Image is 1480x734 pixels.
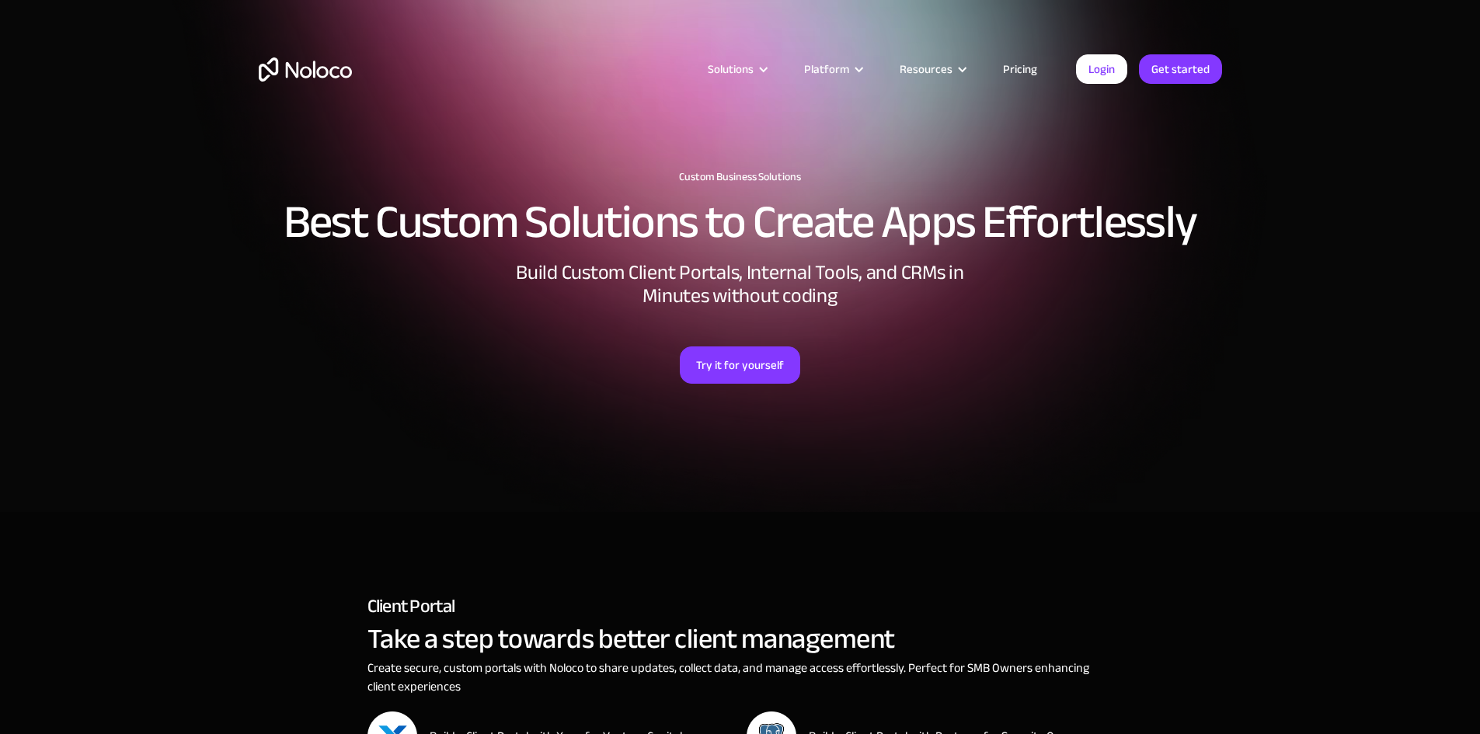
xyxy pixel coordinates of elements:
[259,171,1222,183] h1: Custom Business Solutions
[367,586,1113,628] h2: Client Portal
[259,199,1222,245] h2: Best Custom Solutions to Create Apps Effortlessly
[259,57,352,82] a: home
[880,59,984,79] div: Resources
[680,346,800,384] a: Try it for yourself
[984,59,1057,79] a: Pricing
[1076,54,1127,84] a: Login
[708,59,754,79] div: Solutions
[688,59,785,79] div: Solutions
[900,59,952,79] div: Resources
[367,659,1113,696] p: Create secure, custom portals with Noloco to share updates, collect data, and manage access effor...
[1139,54,1222,84] a: Get started
[507,261,973,308] div: Build Custom Client Portals, Internal Tools, and CRMs in Minutes without coding
[367,628,1113,651] h3: Take a step towards better client management
[804,59,849,79] div: Platform
[785,59,880,79] div: Platform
